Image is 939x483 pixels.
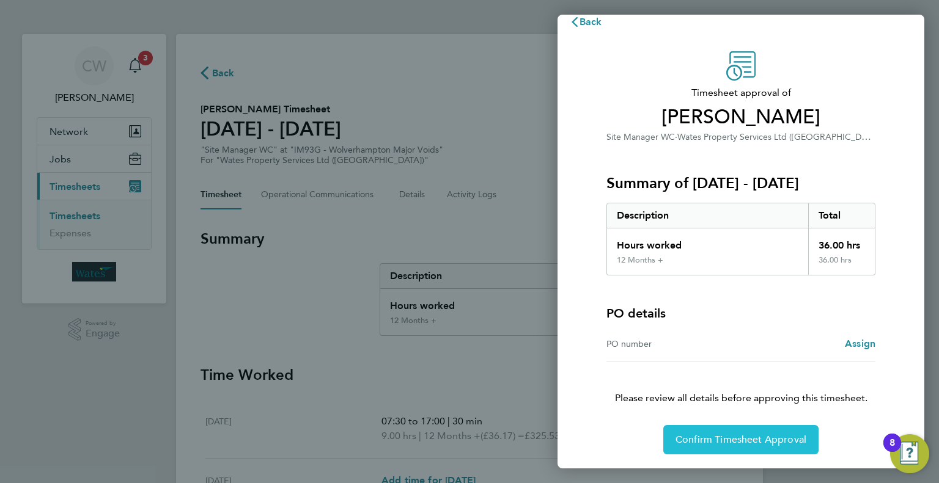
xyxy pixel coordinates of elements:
span: [PERSON_NAME] [606,105,875,129]
p: Please review all details before approving this timesheet. [592,361,890,405]
div: PO number [606,336,741,351]
a: Assign [845,336,875,351]
span: Confirm Timesheet Approval [676,434,806,446]
h3: Summary of [DATE] - [DATE] [606,173,875,193]
button: Back [558,10,614,34]
span: Timesheet approval of [606,85,875,100]
span: Assign [845,338,875,349]
div: 12 Months + [617,255,663,265]
span: Back [580,16,602,27]
button: Confirm Timesheet Approval [663,425,819,454]
h4: PO details [606,305,666,322]
span: · [675,132,677,142]
div: Description [607,203,808,228]
div: Total [808,203,875,228]
span: Wates Property Services Ltd ([GEOGRAPHIC_DATA]) [677,131,882,142]
div: 36.00 hrs [808,228,875,255]
div: 36.00 hrs [808,255,875,275]
div: Hours worked [607,228,808,255]
button: Open Resource Center, 8 new notifications [890,434,929,473]
span: Site Manager WC [606,132,675,142]
div: 8 [889,443,895,459]
div: Summary of 20 - 26 Sep 2025 [606,203,875,275]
